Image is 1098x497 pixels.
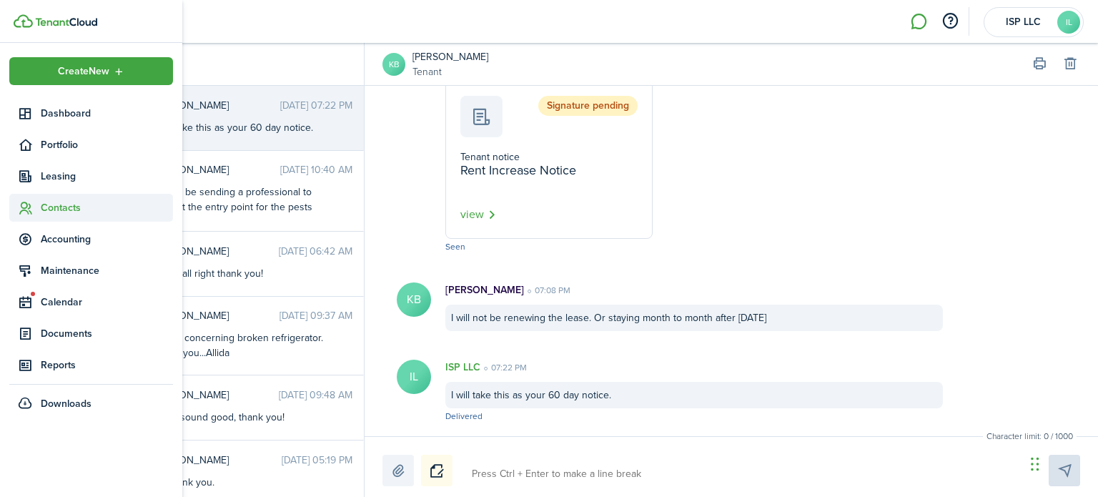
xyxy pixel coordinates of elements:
[994,17,1052,27] span: ISP LLC
[153,410,332,425] div: Okay, sound good, thank you!
[41,137,173,152] span: Portfolio
[153,330,332,360] div: This is concerning broken refrigerator. Thank you...Allida
[153,244,279,259] span: Malinda Gill
[421,455,452,486] button: Notice
[41,200,173,215] span: Contacts
[41,263,173,278] span: Maintenance
[445,382,943,408] div: I will take this as your 60 day notice.
[412,64,488,79] a: Tenant
[14,14,33,28] img: TenantCloud
[41,396,91,411] span: Downloads
[983,430,1077,443] small: Character limit: 0 / 1000
[1031,443,1039,486] div: Drag
[41,326,173,341] span: Documents
[1060,54,1080,74] button: Delete
[41,169,173,184] span: Leasing
[412,49,488,64] a: [PERSON_NAME]
[445,305,943,331] div: I will not be renewing the lease. Or staying month to month after [DATE]
[538,96,638,116] status: Signature pending
[41,232,173,247] span: Accounting
[280,162,352,177] time: [DATE] 10:40 AM
[279,388,352,403] time: [DATE] 09:48 AM
[153,388,279,403] span: Laura Ely
[58,67,109,77] span: Create New
[382,53,405,76] a: KB
[397,360,431,394] avatar-text: IL
[153,162,280,177] span: Latisha Jeune
[153,98,280,113] span: Ke'Lyn Butts
[445,410,483,423] span: Delivered
[445,360,480,375] p: ISP LLC
[1029,54,1049,74] button: Print
[41,295,173,310] span: Calendar
[9,351,173,379] a: Reports
[397,282,431,317] avatar-text: KB
[460,206,496,224] button: view
[41,358,173,373] span: Reports
[35,18,97,26] img: TenantCloud
[282,453,352,468] time: [DATE] 05:19 PM
[1057,11,1080,34] avatar-text: IL
[460,152,638,163] p: Tenant notice
[938,9,962,34] button: Open resource center
[153,308,280,323] span: Joyce Allida
[41,106,173,121] span: Dashboard
[279,244,352,259] time: [DATE] 06:42 AM
[280,308,352,323] time: [DATE] 09:37 AM
[1027,428,1098,497] iframe: Chat Widget
[280,98,352,113] time: [DATE] 07:22 PM
[480,361,527,374] time: 07:22 PM
[445,282,524,297] p: [PERSON_NAME]
[153,184,332,455] div: we will be sending a professional to inspect the entry point for the pests sometime this week. As...
[524,284,570,297] time: 07:08 PM
[153,266,332,281] div: That's all right thank you!
[460,163,638,192] p: Rent Increase Notice
[153,453,282,468] span: Alexis Quintana
[153,475,332,490] div: Ok thank you.
[445,240,465,253] span: Seen
[9,57,173,85] button: Open menu
[9,99,173,127] a: Dashboard
[153,120,332,135] div: I will take this as your 60 day notice.
[92,43,364,85] input: search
